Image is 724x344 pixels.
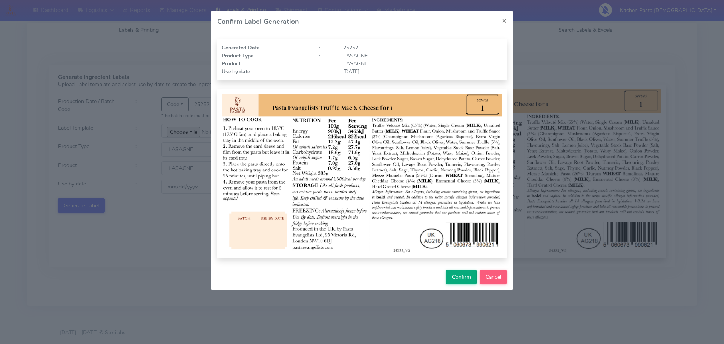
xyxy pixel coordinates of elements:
button: Close [496,11,513,31]
div: LASAGNE [337,52,508,60]
div: : [313,60,337,68]
span: Confirm [452,273,471,281]
strong: Product Type [222,52,253,59]
div: : [313,44,337,52]
div: : [313,68,337,76]
strong: Use by date [222,68,250,75]
button: Cancel [480,270,507,284]
strong: Generated Date [222,44,259,51]
div: : [313,52,337,60]
span: × [502,15,507,26]
div: [DATE] [337,68,508,76]
strong: Product [222,60,241,67]
button: Confirm [446,270,477,284]
h4: Confirm Label Generation [217,17,299,27]
img: Label Preview [222,94,502,253]
div: 25252 [337,44,508,52]
div: LASAGNE [337,60,508,68]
